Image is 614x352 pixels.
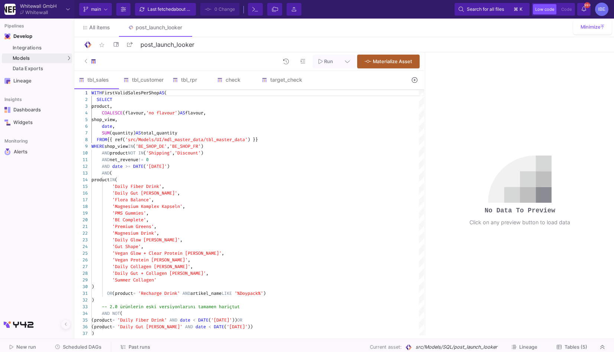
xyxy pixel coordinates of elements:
span: '[DATE]' [211,317,232,323]
img: Navigation icon [4,33,10,39]
div: Last fetched [148,4,192,15]
span: AND [102,170,110,176]
span: ) [91,297,94,303]
span: DATE [214,324,224,330]
span: 'Discount' [175,150,201,156]
span: Tables (5) [565,344,587,350]
div: 8 [74,136,88,143]
span: (product [91,317,112,323]
a: Data Exports [2,64,72,74]
span: 'Daily Glow [PERSON_NAME]' [112,237,180,243]
div: 5 [74,116,88,123]
span: ( [164,90,167,96]
span: tut [232,304,240,310]
div: 29 [74,277,88,283]
div: tbl_customer [123,77,164,83]
span: shop_view [104,143,128,149]
span: New run [16,344,36,350]
span: ( [209,317,211,323]
span: NOT [128,150,136,156]
div: 14 [74,176,88,183]
span: AND [102,310,110,316]
span: IN [128,143,133,149]
span: ( [115,177,117,183]
span: Lineage [519,344,537,350]
img: SQL-Model type child icon [79,77,84,83]
span: ) [177,110,180,116]
span: ( [110,170,112,176]
div: Lineage [13,78,62,84]
span: Run [324,59,333,64]
div: 30 [74,283,88,290]
span: FROM [97,137,107,143]
span: AND [102,157,110,163]
span: net_revenue [110,157,138,163]
span: All items [89,25,110,30]
span: ) [91,330,94,336]
span: < [209,324,211,330]
span: date [112,163,123,169]
span: AND [102,163,110,169]
img: YZ4Yr8zUCx6JYM5gIgaTIQYeTXdcwQjnYC8iZtTV.png [4,4,16,15]
span: COALESCE [102,110,123,116]
span: 'Daily Gut [PERSON_NAME]' [117,324,182,330]
span: ( [143,163,146,169]
button: Last fetchedabout 2 hours ago [135,3,196,16]
div: 24 [74,243,88,250]
span: src/Models/SQL/post_launch_looker [416,343,497,351]
div: 4 [74,110,88,116]
span: Models [13,55,30,61]
div: 3 [74,103,88,110]
span: total_quantity [141,130,177,136]
button: IBE [593,3,608,16]
span: flavour, [185,110,206,116]
button: Search for all files⌘k [455,3,530,16]
span: DATE [198,317,209,323]
div: IBE [595,3,608,16]
span: date [195,324,206,330]
span: Current asset: [370,343,402,351]
span: ) [91,284,94,290]
span: != [138,157,143,163]
span: NOT [112,310,120,316]
div: Click on any preview button to load data [469,218,570,226]
span: )) [248,324,253,330]
div: 6 [74,123,88,130]
span: ) [201,150,203,156]
span: 'Magnesium Drink' [112,230,156,236]
mat-expansion-panel-header: Navigation iconDevelop [2,30,72,42]
span: AND [182,290,190,296]
div: 31 [74,290,88,297]
img: SQL-Model type child icon [123,77,129,83]
span: , [141,244,143,250]
span: AND [169,317,177,323]
span: 'BE Complete' [112,217,146,223]
div: 7 [74,130,88,136]
span: , [172,150,175,156]
span: 'Premium Greens' [112,224,154,229]
img: Navigation icon [4,149,11,155]
span: = [133,290,136,296]
img: SQL-Model type child icon [217,77,223,83]
span: 'Daily Collagen [PERSON_NAME]' [112,264,190,270]
span: ) }} [248,137,258,143]
div: Widgets [13,120,62,126]
button: Code [559,4,574,14]
span: '[DATE]' [227,324,248,330]
span: Low code [535,7,554,12]
span: ⌘ [514,5,518,14]
img: SQL Model [405,343,413,351]
a: Integrations [2,43,72,53]
div: 1 [74,89,88,96]
div: post_launch_looker [136,25,182,30]
a: Navigation iconDashboards [2,104,72,116]
div: 21 [74,223,88,230]
div: 10 [74,150,88,156]
div: 22 [74,230,88,237]
span: 'Daily Fiber Drink' [117,317,167,323]
span: Scheduled DAGs [63,344,101,350]
div: 11 [74,156,88,163]
span: -- 2.0 ürünlerin eski versiyonlarını tamamen hariç [102,304,232,310]
img: SQL-Model type child icon [262,77,267,83]
div: 9 [74,143,88,150]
